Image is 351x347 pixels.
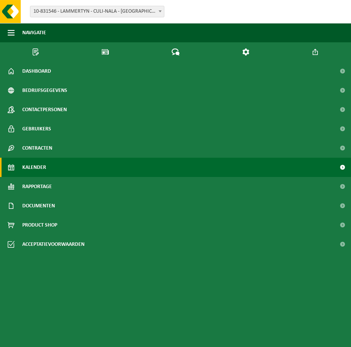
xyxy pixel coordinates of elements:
[22,100,67,119] span: Contactpersonen
[22,81,67,100] span: Bedrijfsgegevens
[22,62,51,81] span: Dashboard
[22,119,51,138] span: Gebruikers
[22,158,46,177] span: Kalender
[22,235,84,254] span: Acceptatievoorwaarden
[30,6,164,17] span: 10-831546 - LAMMERTYN - CULI-NALA - SINT-KRUIS
[22,138,52,158] span: Contracten
[22,23,46,42] span: Navigatie
[22,177,52,196] span: Rapportage
[4,330,128,347] iframe: chat widget
[22,196,55,215] span: Documenten
[22,215,57,235] span: Product Shop
[30,6,164,17] span: 10-831546 - LAMMERTYN - CULI-NALA - SINT-KRUIS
